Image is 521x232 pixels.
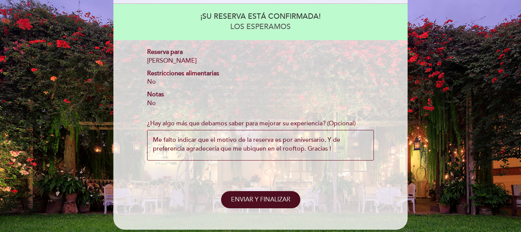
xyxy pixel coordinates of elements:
[221,191,300,208] button: ENVIAR Y FINALIZAR
[121,11,400,22] div: ¡SU RESERVA ESTÁ CONFIRMADA!
[121,22,400,32] div: LOS ESPERAMOS
[147,48,374,57] div: Reserva para
[147,69,374,78] div: Restricciones alimentarias
[147,119,356,128] label: ¿Hay algo más que debamos saber para mejorar su experiencia? (Opcional)
[147,90,374,99] div: Notas
[147,57,374,65] div: [PERSON_NAME]
[147,99,374,108] div: No
[147,78,374,86] div: No
[231,196,290,203] span: ENVIAR Y FINALIZAR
